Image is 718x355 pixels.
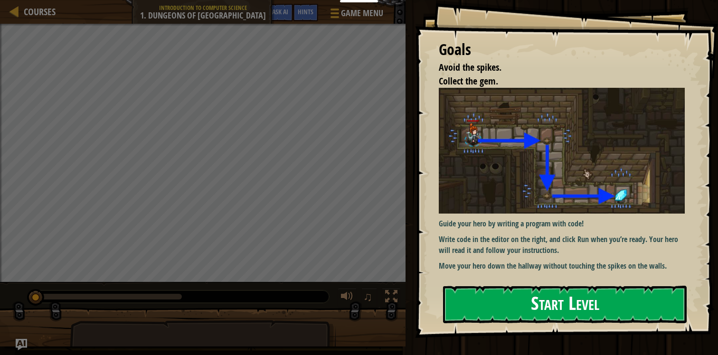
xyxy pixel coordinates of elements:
[443,286,687,323] button: Start Level
[341,7,383,19] span: Game Menu
[439,39,685,61] div: Goals
[272,7,288,16] span: Ask AI
[323,4,389,26] button: Game Menu
[267,4,293,21] button: Ask AI
[427,61,682,75] li: Avoid the spikes.
[16,339,27,350] button: Ask AI
[382,288,401,308] button: Toggle fullscreen
[24,5,56,18] span: Courses
[439,261,685,271] p: Move your hero down the hallway without touching the spikes on the walls.
[338,288,357,308] button: Adjust volume
[439,61,501,74] span: Avoid the spikes.
[363,290,373,304] span: ♫
[439,88,685,214] img: Dungeons of kithgard
[439,234,685,256] p: Write code in the editor on the right, and click Run when you’re ready. Your hero will read it an...
[439,218,685,229] p: Guide your hero by writing a program with code!
[19,5,56,18] a: Courses
[439,75,498,87] span: Collect the gem.
[427,75,682,88] li: Collect the gem.
[298,7,313,16] span: Hints
[361,288,378,308] button: ♫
